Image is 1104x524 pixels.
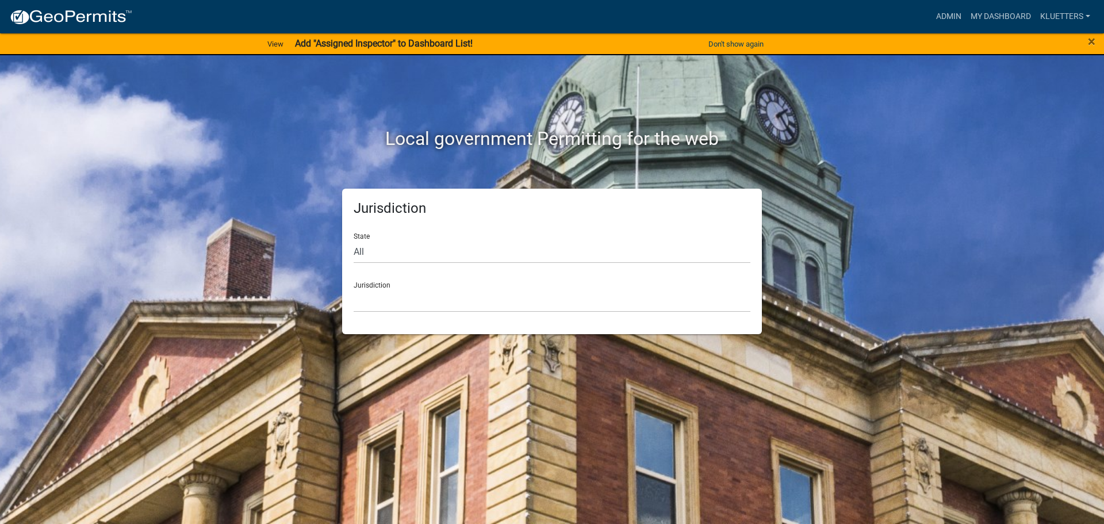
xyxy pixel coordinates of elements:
strong: Add "Assigned Inspector" to Dashboard List! [295,38,473,49]
a: Admin [931,6,966,28]
a: View [263,35,288,53]
a: My Dashboard [966,6,1036,28]
button: Close [1088,35,1095,48]
h2: Local government Permitting for the web [233,128,871,150]
span: × [1088,33,1095,49]
a: kluetters [1036,6,1095,28]
h5: Jurisdiction [354,200,750,217]
button: Don't show again [704,35,768,53]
